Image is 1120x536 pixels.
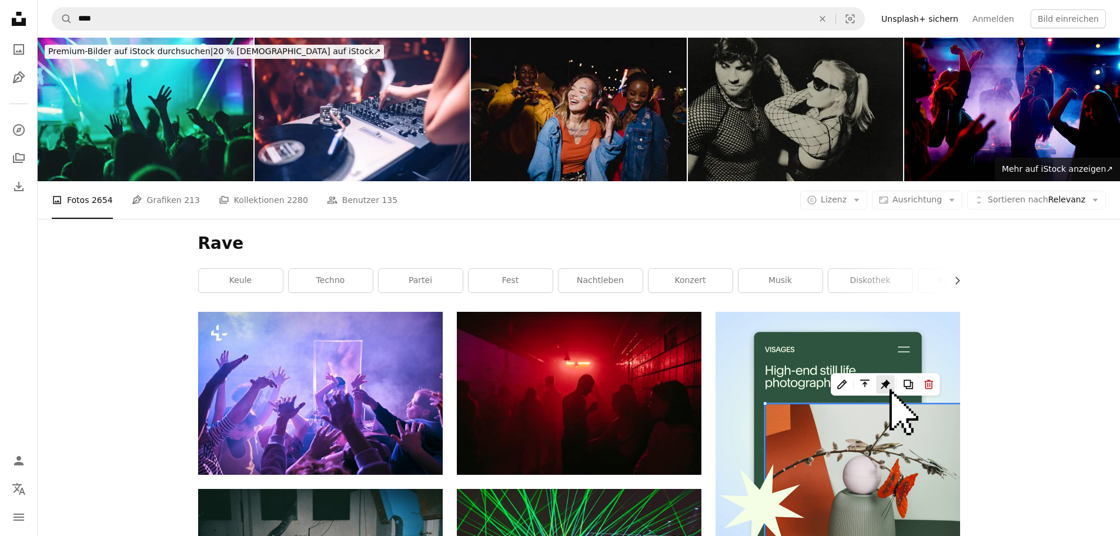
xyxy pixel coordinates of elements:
[738,269,823,292] a: Musik
[48,46,213,56] span: Premium-Bilder auf iStock durchsuchen |
[52,7,865,31] form: Finden Sie Bildmaterial auf der ganzen Webseite
[289,269,373,292] a: Techno
[874,9,965,28] a: Unsplash+ sichern
[469,269,553,292] a: Fest
[7,449,31,472] a: Anmelden / Registrieren
[821,195,847,204] span: Lizenz
[904,38,1120,181] img: Tanzen in der disco
[995,158,1120,181] a: Mehr auf iStock anzeigen↗
[828,269,912,292] a: Diskothek
[7,477,31,501] button: Sprache
[7,505,31,529] button: Menü
[967,191,1106,209] button: Sortieren nachRelevanz
[198,233,960,254] h1: Rave
[38,38,253,181] img: Jubelnde Menge bei einem Konzert.
[219,181,308,219] a: Kollektionen 2280
[892,195,942,204] span: Ausrichtung
[198,312,443,475] img: eine Gruppe von Menschen, die ihre Hände in die Luft strecken
[918,269,1002,292] a: Rave-Party
[947,269,960,292] button: Liste nach rechts verschieben
[7,118,31,142] a: Entdecken
[457,312,701,475] img: Gruppe von Personen im Raum
[836,8,864,30] button: Visuelle Suche
[255,38,470,181] img: Stellen Sie die Lautstärke!
[199,269,283,292] a: Keule
[800,191,867,209] button: Lizenz
[988,195,1048,204] span: Sortieren nach
[132,181,200,219] a: Grafiken 213
[559,269,643,292] a: Nachtleben
[688,38,904,181] img: Party in Berlin.
[184,194,200,207] span: 213
[327,181,397,219] a: Benutzer 135
[287,194,308,207] span: 2280
[45,45,384,59] div: 20 % [DEMOGRAPHIC_DATA] auf iStock ↗
[1031,9,1106,28] button: Bild einreichen
[1002,164,1113,174] span: Mehr auf iStock anzeigen ↗
[7,175,31,198] a: Bisherige Downloads
[379,269,463,292] a: Partei
[810,8,835,30] button: Löschen
[988,194,1085,206] span: Relevanz
[872,191,962,209] button: Ausrichtung
[38,38,391,66] a: Premium-Bilder auf iStock durchsuchen|20 % [DEMOGRAPHIC_DATA] auf iStock↗
[7,66,31,89] a: Grafiken
[7,147,31,170] a: Kollektionen
[965,9,1021,28] a: Anmelden
[52,8,72,30] button: Unsplash suchen
[471,38,687,181] img: Junge Frau am Silent Disco
[198,388,443,398] a: eine Gruppe von Menschen, die ihre Hände in die Luft strecken
[648,269,733,292] a: Konzert
[7,38,31,61] a: Fotos
[382,194,397,207] span: 135
[457,388,701,398] a: Gruppe von Personen im Raum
